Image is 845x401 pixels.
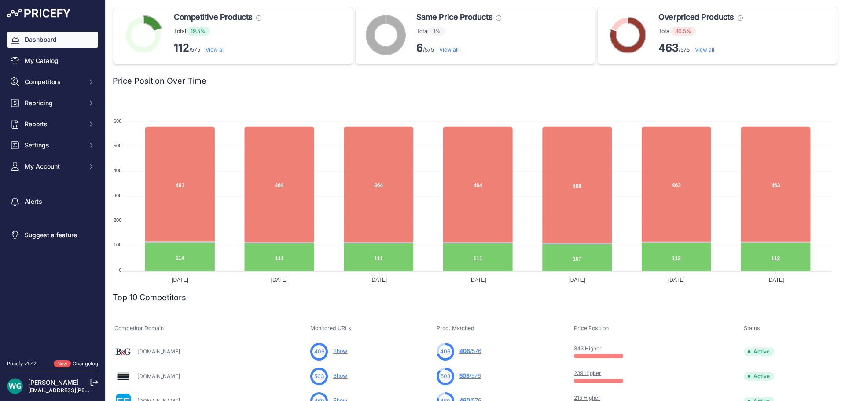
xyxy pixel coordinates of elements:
[671,27,696,36] span: 80.5%
[370,277,387,283] tspan: [DATE]
[114,217,121,223] tspan: 200
[54,360,71,368] span: New
[314,372,324,380] span: 503
[459,348,481,354] a: 406/576
[459,372,481,379] a: 503/576
[7,116,98,132] button: Reports
[113,75,206,87] h2: Price Position Over Time
[7,227,98,243] a: Suggest a feature
[658,27,742,36] p: Total
[459,372,470,379] span: 503
[416,27,501,36] p: Total
[172,277,188,283] tspan: [DATE]
[439,46,459,53] a: View all
[7,194,98,210] a: Alerts
[7,74,98,90] button: Competitors
[114,325,164,331] span: Competitor Domain
[470,277,486,283] tspan: [DATE]
[668,277,685,283] tspan: [DATE]
[574,345,602,352] a: 343 Higher
[574,370,601,376] a: 239 Higher
[206,46,225,53] a: View all
[119,267,121,272] tspan: 0
[658,41,679,54] strong: 463
[658,11,734,23] span: Overpriced Products
[7,158,98,174] button: My Account
[314,348,324,356] span: 406
[25,120,82,129] span: Reports
[7,360,37,368] div: Pricefy v1.7.2
[333,348,347,354] a: Show
[744,347,774,356] span: Active
[429,27,445,36] span: 1%
[574,394,600,401] a: 215 Higher
[7,9,70,18] img: Pricefy Logo
[416,41,423,54] strong: 6
[7,32,98,349] nav: Sidebar
[28,387,164,394] a: [EMAIL_ADDRESS][PERSON_NAME][DOMAIN_NAME]
[174,41,261,55] p: /575
[114,143,121,148] tspan: 500
[416,11,492,23] span: Same Price Products
[174,11,253,23] span: Competitive Products
[174,27,261,36] p: Total
[744,372,774,381] span: Active
[658,41,742,55] p: /575
[768,277,784,283] tspan: [DATE]
[271,277,288,283] tspan: [DATE]
[25,77,82,86] span: Competitors
[25,162,82,171] span: My Account
[28,379,79,386] a: [PERSON_NAME]
[137,348,180,355] a: [DOMAIN_NAME]
[7,95,98,111] button: Repricing
[310,325,351,331] span: Monitored URLs
[7,32,98,48] a: Dashboard
[744,325,760,331] span: Status
[25,99,82,107] span: Repricing
[114,242,121,247] tspan: 100
[574,325,609,331] span: Price Position
[440,348,450,356] span: 406
[114,168,121,173] tspan: 400
[459,348,470,354] span: 406
[333,372,347,379] a: Show
[569,277,585,283] tspan: [DATE]
[695,46,714,53] a: View all
[25,141,82,150] span: Settings
[174,41,189,54] strong: 112
[73,361,98,367] a: Changelog
[416,41,501,55] p: /575
[7,53,98,69] a: My Catalog
[137,373,180,379] a: [DOMAIN_NAME]
[114,118,121,124] tspan: 600
[114,193,121,198] tspan: 300
[441,372,450,380] span: 503
[113,291,186,304] h2: Top 10 Competitors
[186,27,210,36] span: 19.5%
[437,325,474,331] span: Prod. Matched
[7,137,98,153] button: Settings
